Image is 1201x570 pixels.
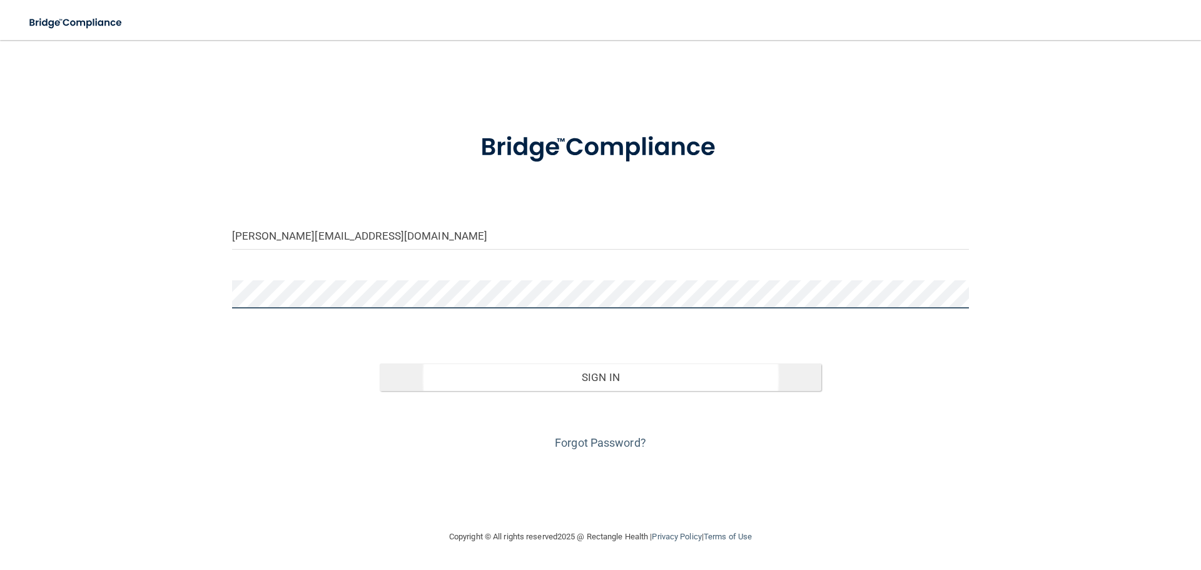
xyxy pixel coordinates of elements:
[555,436,646,449] a: Forgot Password?
[19,10,134,36] img: bridge_compliance_login_screen.278c3ca4.svg
[704,532,752,541] a: Terms of Use
[232,221,969,250] input: Email
[372,517,829,557] div: Copyright © All rights reserved 2025 @ Rectangle Health | |
[455,115,746,180] img: bridge_compliance_login_screen.278c3ca4.svg
[380,364,822,391] button: Sign In
[652,532,701,541] a: Privacy Policy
